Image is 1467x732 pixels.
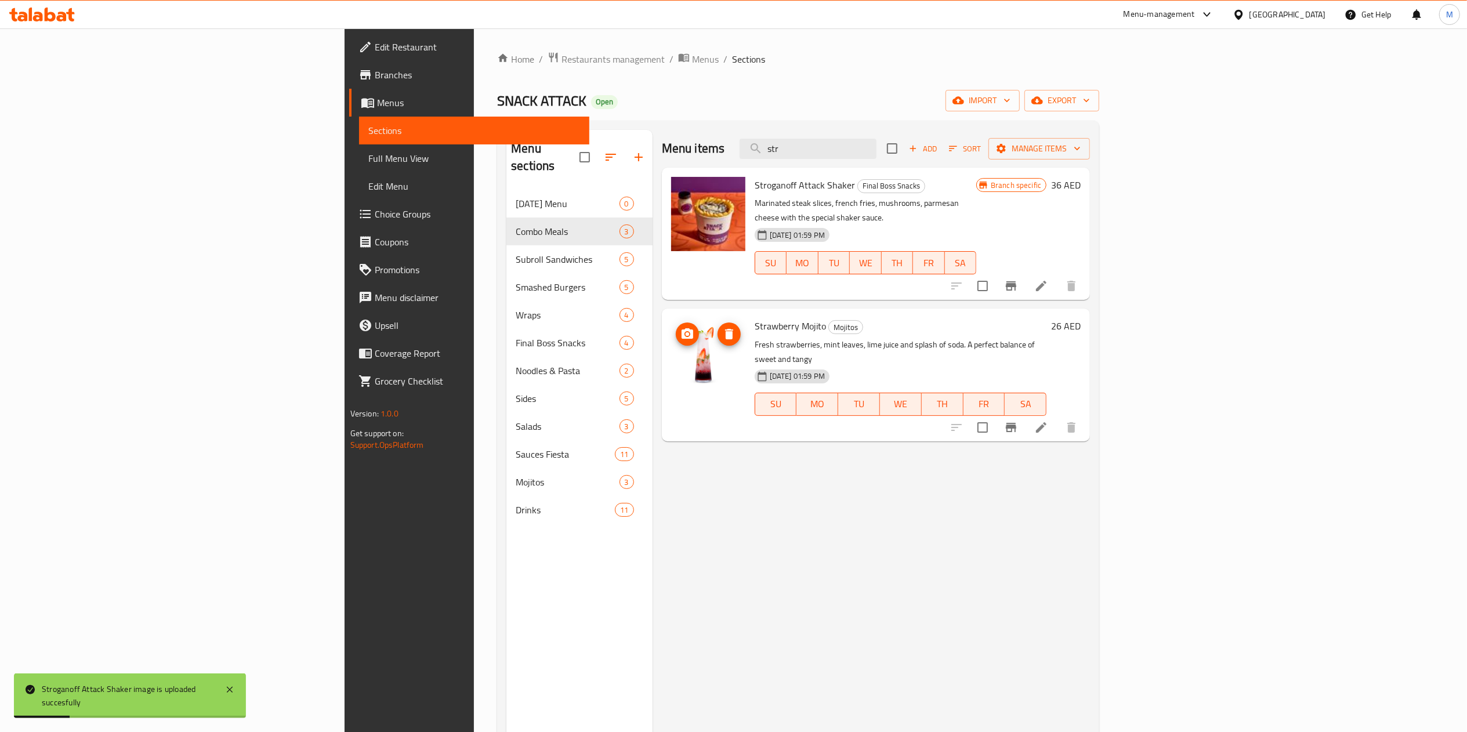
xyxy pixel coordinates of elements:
[349,367,589,395] a: Grocery Checklist
[506,218,652,245] div: Combo Meals3
[516,392,619,405] span: Sides
[968,396,1001,412] span: FR
[375,235,580,249] span: Coupons
[497,52,1099,67] nav: breadcrumb
[615,505,633,516] span: 11
[1024,90,1099,111] button: export
[988,138,1090,160] button: Manage items
[349,33,589,61] a: Edit Restaurant
[349,311,589,339] a: Upsell
[970,274,995,298] span: Select to update
[506,496,652,524] div: Drinks11
[375,207,580,221] span: Choice Groups
[1057,272,1085,300] button: delete
[548,52,665,67] a: Restaurants management
[375,40,580,54] span: Edit Restaurant
[620,282,633,293] span: 5
[671,177,745,251] img: Stroganoff Attack Shaker
[516,503,615,517] div: Drinks
[1124,8,1195,21] div: Menu-management
[359,144,589,172] a: Full Menu View
[506,185,652,528] nav: Menu sections
[349,256,589,284] a: Promotions
[918,255,940,271] span: FR
[955,93,1010,108] span: import
[718,322,741,346] button: delete image
[882,251,913,274] button: TH
[349,200,589,228] a: Choice Groups
[1446,8,1453,21] span: M
[375,68,580,82] span: Branches
[755,393,797,416] button: SU
[350,406,379,421] span: Version:
[506,385,652,412] div: Sides5
[620,338,633,349] span: 4
[620,280,634,294] div: items
[506,412,652,440] div: Salads3
[1057,414,1085,441] button: delete
[516,308,619,322] span: Wraps
[926,396,959,412] span: TH
[350,426,404,441] span: Get support on:
[946,90,1020,111] button: import
[516,475,619,489] span: Mojitos
[755,176,855,194] span: Stroganoff Attack Shaker
[880,393,922,416] button: WE
[516,364,619,378] span: Noodles & Pasta
[760,396,792,412] span: SU
[998,142,1081,156] span: Manage items
[620,226,633,237] span: 3
[801,396,834,412] span: MO
[516,419,619,433] span: Salads
[949,142,981,155] span: Sort
[1034,279,1048,293] a: Edit menu item
[669,52,673,66] li: /
[755,251,787,274] button: SU
[625,143,653,171] button: Add section
[904,140,941,158] button: Add
[907,142,939,155] span: Add
[941,140,988,158] span: Sort items
[755,317,826,335] span: Strawberry Mojito
[880,136,904,161] span: Select section
[1051,318,1081,334] h6: 26 AED
[760,255,782,271] span: SU
[620,252,634,266] div: items
[854,255,876,271] span: WE
[818,251,850,274] button: TU
[506,468,652,496] div: Mojitos3
[573,145,597,169] span: Select all sections
[904,140,941,158] span: Add item
[597,143,625,171] span: Sort sections
[620,392,634,405] div: items
[732,52,765,66] span: Sections
[829,321,863,334] span: Mojitos
[997,272,1025,300] button: Branch-specific-item
[620,421,633,432] span: 3
[676,322,699,346] button: upload picture
[516,447,615,461] span: Sauces Fiesta
[381,406,399,421] span: 1.0.0
[516,280,619,294] span: Smashed Burgers
[375,346,580,360] span: Coverage Report
[1249,8,1326,21] div: [GEOGRAPHIC_DATA]
[723,52,727,66] li: /
[765,371,830,382] span: [DATE] 01:59 PM
[516,252,619,266] span: Subroll Sandwiches
[506,357,652,385] div: Noodles & Pasta2
[516,336,619,350] span: Final Boss Snacks
[857,179,925,193] div: Final Boss Snacks
[615,447,633,461] div: items
[359,172,589,200] a: Edit Menu
[945,251,976,274] button: SA
[506,190,652,218] div: [DATE] Menu0
[970,415,995,440] span: Select to update
[986,180,1046,191] span: Branch specific
[377,96,580,110] span: Menus
[615,449,633,460] span: 11
[368,124,580,137] span: Sections
[1051,177,1081,193] h6: 36 AED
[620,393,633,404] span: 5
[796,393,838,416] button: MO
